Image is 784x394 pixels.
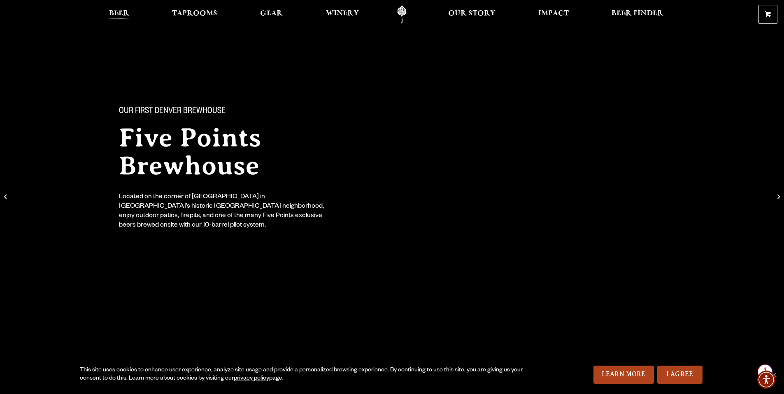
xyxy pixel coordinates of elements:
a: Learn More [593,366,654,384]
span: Our Story [448,10,496,17]
a: privacy policy [234,375,269,382]
span: Our First Denver Brewhouse [119,107,226,117]
div: Accessibility Menu [757,371,775,389]
a: Beer Finder [606,5,669,24]
span: Beer Finder [612,10,663,17]
a: Impact [533,5,574,24]
a: Our Story [443,5,501,24]
a: I Agree [657,366,703,384]
span: Winery [326,10,359,17]
span: Gear [260,10,283,17]
span: Beer [109,10,129,17]
a: Gear [255,5,288,24]
h2: Five Points Brewhouse [119,124,376,180]
a: Odell Home [386,5,417,24]
a: Winery [321,5,364,24]
a: Taprooms [167,5,223,24]
a: Beer [104,5,135,24]
div: Located on the corner of [GEOGRAPHIC_DATA] in [GEOGRAPHIC_DATA]’s historic [GEOGRAPHIC_DATA] neig... [119,193,330,231]
div: This site uses cookies to enhance user experience, analyze site usage and provide a personalized ... [80,366,526,383]
span: Impact [538,10,569,17]
span: Taprooms [172,10,217,17]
